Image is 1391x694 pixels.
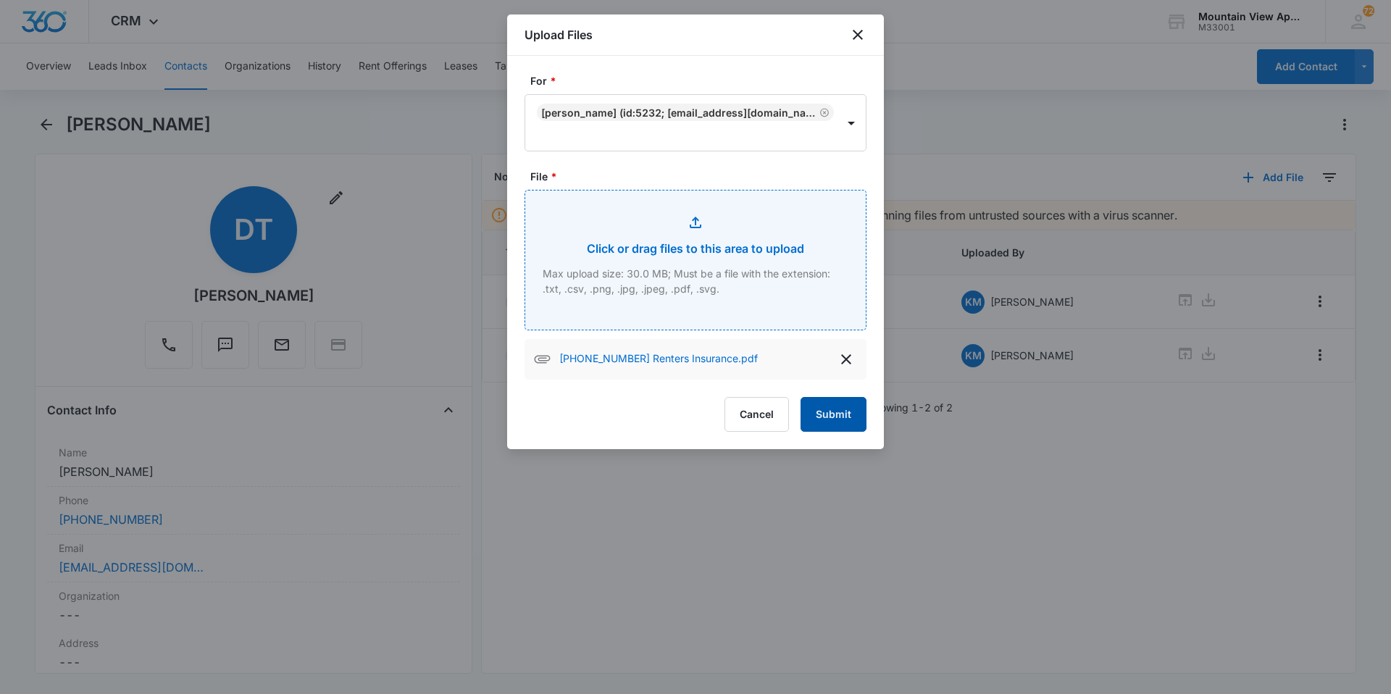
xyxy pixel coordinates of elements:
label: For [530,73,872,88]
div: [PERSON_NAME] (ID:5232; [EMAIL_ADDRESS][DOMAIN_NAME]; 5154901052) [541,106,816,119]
label: File [530,169,872,184]
button: Cancel [724,397,789,432]
p: [PHONE_NUMBER] Renters Insurance.pdf [559,351,758,368]
div: Remove Dylan Timmons (ID:5232; dylant218@gmail.com; 5154901052) [816,107,830,117]
button: delete [835,348,858,371]
button: Submit [801,397,866,432]
button: close [849,26,866,43]
h1: Upload Files [525,26,593,43]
